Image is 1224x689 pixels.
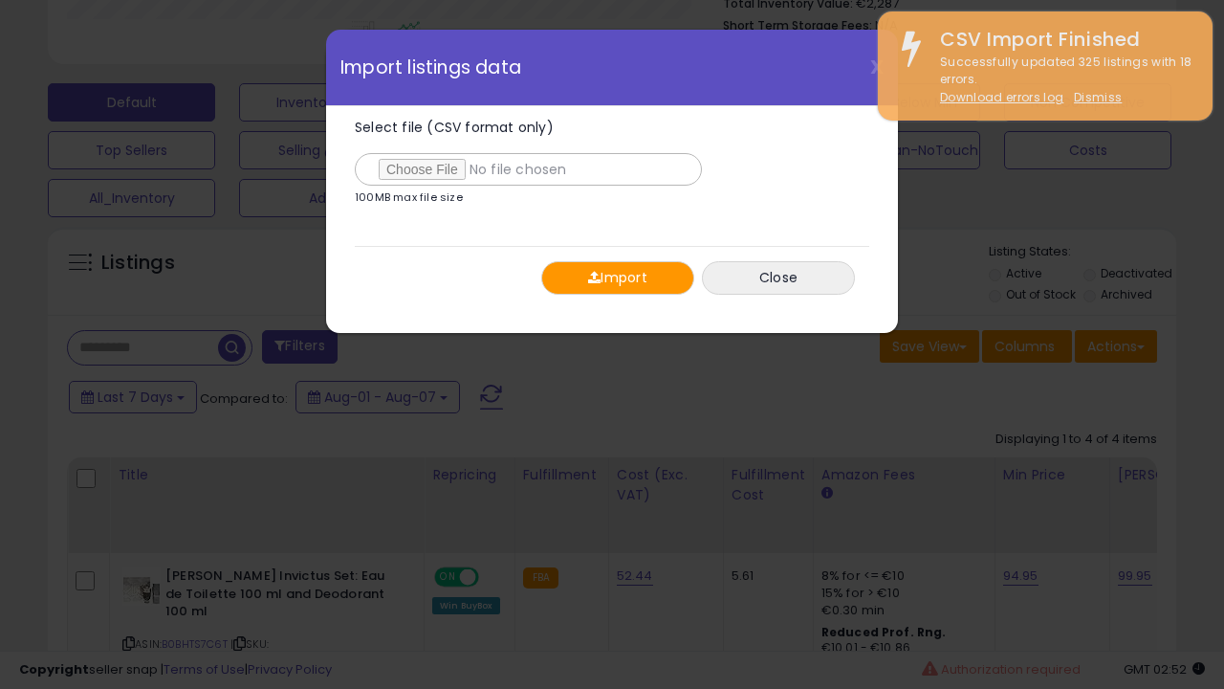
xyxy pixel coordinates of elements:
p: 100MB max file size [355,192,463,203]
span: Import listings data [340,58,521,77]
u: Dismiss [1074,89,1122,105]
span: Select file (CSV format only) [355,118,554,137]
span: X [870,54,884,80]
div: Successfully updated 325 listings with 18 errors. [926,54,1198,107]
button: Close [702,261,855,295]
div: CSV Import Finished [926,26,1198,54]
a: Download errors log [940,89,1063,105]
button: Import [541,261,694,295]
